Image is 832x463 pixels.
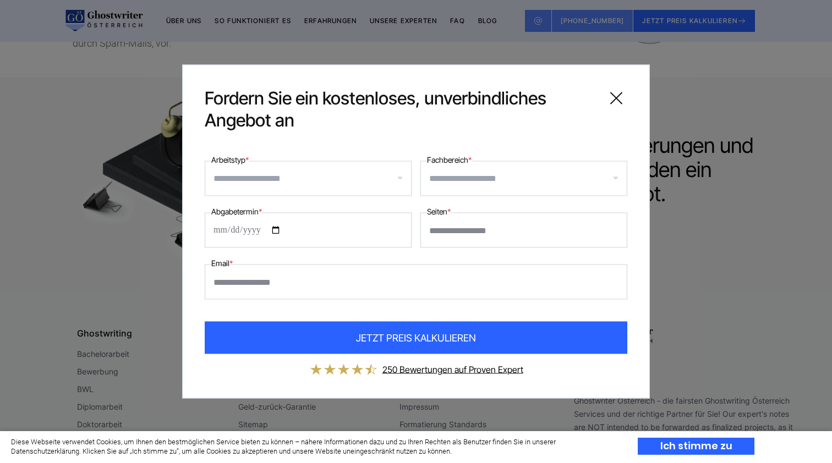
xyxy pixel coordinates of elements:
[205,322,627,354] button: JETZT PREIS KALKULIEREN
[211,153,249,167] label: Arbeitstyp
[11,438,618,456] div: Diese Webseite verwendet Cookies, um Ihnen den bestmöglichen Service bieten zu können – nähere In...
[211,257,233,270] label: Email
[638,438,754,455] div: Ich stimme zu
[211,205,262,218] label: Abgabetermin
[382,364,523,375] a: 250 Bewertungen auf Proven Expert
[427,153,472,167] label: Fachbereich
[427,205,451,218] label: Seiten
[356,330,476,345] span: JETZT PREIS KALKULIEREN
[205,87,596,131] span: Fordern Sie ein kostenloses, unverbindliches Angebot an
